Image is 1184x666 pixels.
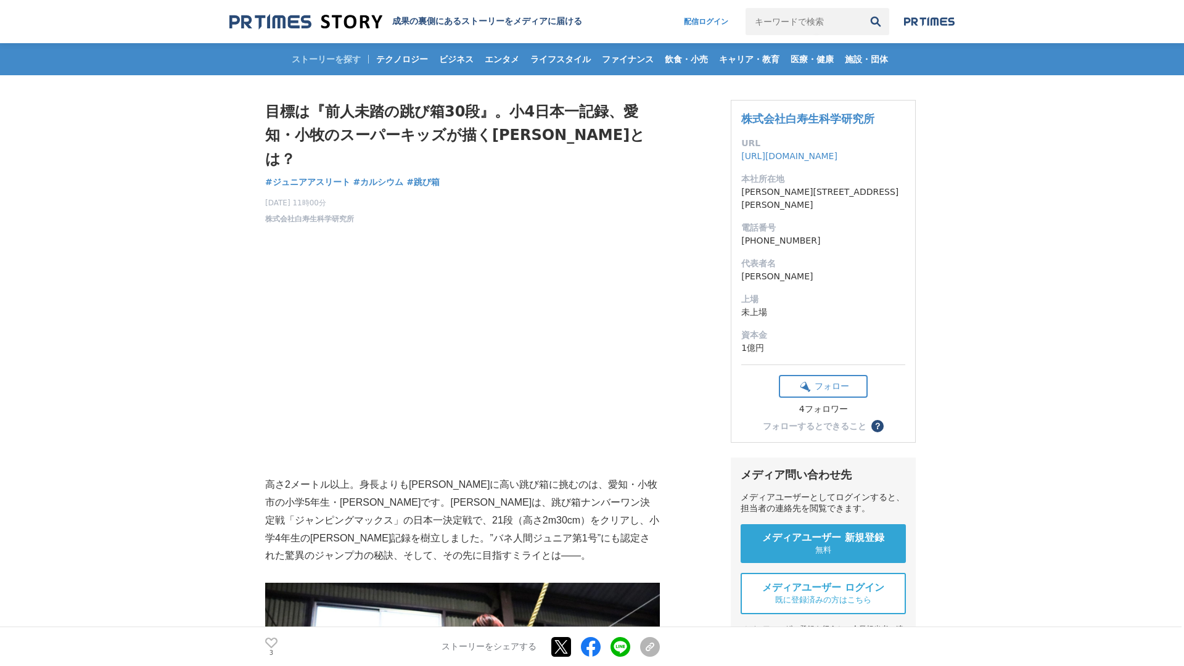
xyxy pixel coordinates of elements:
a: 成果の裏側にあるストーリーをメディアに届ける 成果の裏側にあるストーリーをメディアに届ける [229,14,582,30]
a: ライフスタイル [525,43,596,75]
a: 株式会社白寿生科学研究所 [265,213,354,224]
span: 既に登録済みの方はこちら [775,594,871,606]
span: ビジネス [434,54,479,65]
a: ビジネス [434,43,479,75]
dt: 本社所在地 [741,173,905,186]
img: prtimes [904,17,955,27]
button: ？ [871,420,884,432]
span: ライフスタイル [525,54,596,65]
a: #ジュニアアスリート [265,176,350,189]
p: 高さ2メートル以上。身長よりも[PERSON_NAME]に高い跳び箱に挑むのは、愛知・小牧市の小学5年生・[PERSON_NAME]です。[PERSON_NAME]は、跳び箱ナンバーワン決定戦「... [265,476,660,565]
span: ？ [873,422,882,430]
dd: 未上場 [741,306,905,319]
a: メディアユーザー ログイン 既に登録済みの方はこちら [741,573,906,614]
a: 医療・健康 [786,43,839,75]
span: 施設・団体 [840,54,893,65]
a: キャリア・教育 [714,43,784,75]
a: [URL][DOMAIN_NAME] [741,151,837,161]
span: キャリア・教育 [714,54,784,65]
span: #跳び箱 [406,176,440,187]
a: 飲食・小売 [660,43,713,75]
a: #跳び箱 [406,176,440,189]
a: テクノロジー [371,43,433,75]
a: 配信ログイン [672,8,741,35]
dd: 1億円 [741,342,905,355]
dd: [PERSON_NAME][STREET_ADDRESS][PERSON_NAME] [741,186,905,212]
span: 無料 [815,545,831,556]
span: メディアユーザー ログイン [762,582,884,594]
span: テクノロジー [371,54,433,65]
span: ファイナンス [597,54,659,65]
p: ストーリーをシェアする [442,641,536,652]
a: メディアユーザー 新規登録 無料 [741,524,906,563]
dt: 電話番号 [741,221,905,234]
div: メディアユーザーとしてログインすると、担当者の連絡先を閲覧できます。 [741,492,906,514]
dt: 上場 [741,293,905,306]
a: ファイナンス [597,43,659,75]
img: 成果の裏側にあるストーリーをメディアに届ける [229,14,382,30]
span: #カルシウム [353,176,404,187]
span: [DATE] 11時00分 [265,197,354,208]
h2: 成果の裏側にあるストーリーをメディアに届ける [392,16,582,27]
input: キーワードで検索 [746,8,862,35]
p: 3 [265,649,277,656]
span: 飲食・小売 [660,54,713,65]
a: エンタメ [480,43,524,75]
dd: [PHONE_NUMBER] [741,234,905,247]
a: #カルシウム [353,176,404,189]
div: フォローするとできること [763,422,866,430]
dt: 代表者名 [741,257,905,270]
a: 株式会社白寿生科学研究所 [741,112,874,125]
div: メディア問い合わせ先 [741,467,906,482]
button: 検索 [862,8,889,35]
h1: 目標は『前人未踏の跳び箱30段』。小4日本一記録、愛知・小牧のスーパーキッズが描く[PERSON_NAME]とは？ [265,100,660,171]
span: エンタメ [480,54,524,65]
span: メディアユーザー 新規登録 [762,532,884,545]
span: #ジュニアアスリート [265,176,350,187]
div: 4フォロワー [779,404,868,415]
dt: 資本金 [741,329,905,342]
button: フォロー [779,375,868,398]
dt: URL [741,137,905,150]
dd: [PERSON_NAME] [741,270,905,283]
span: 医療・健康 [786,54,839,65]
a: 施設・団体 [840,43,893,75]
